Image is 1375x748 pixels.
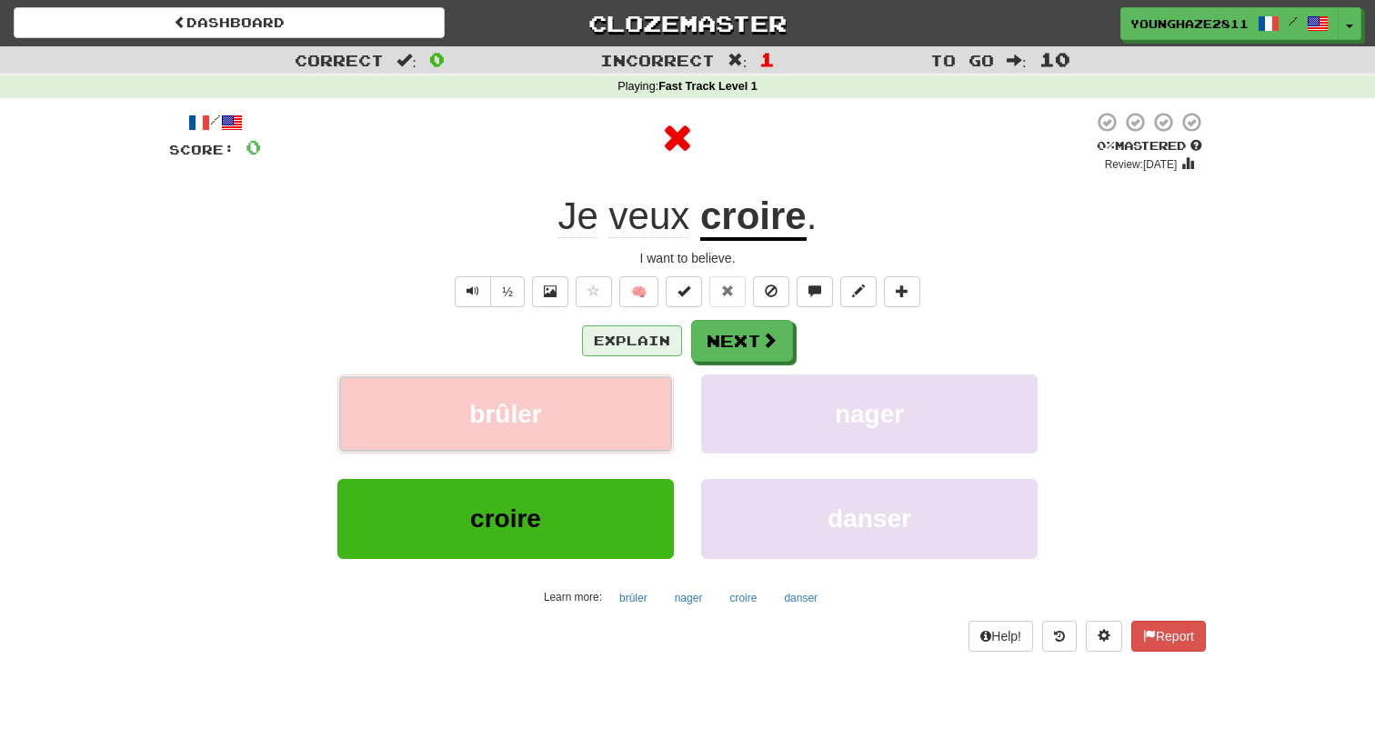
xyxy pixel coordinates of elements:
[969,621,1033,652] button: Help!
[169,142,235,157] span: Score:
[1097,138,1115,153] span: 0 %
[701,374,1038,454] button: nager
[774,584,828,612] button: danser
[455,276,491,307] button: Play sentence audio (ctl+space)
[665,584,713,612] button: nager
[1039,48,1070,70] span: 10
[1007,53,1027,68] span: :
[797,276,833,307] button: Discuss sentence (alt+u)
[472,7,903,39] a: Clozemaster
[451,276,525,307] div: Text-to-speech controls
[544,591,602,603] small: Learn more:
[728,53,748,68] span: :
[1105,158,1178,171] small: Review: [DATE]
[753,276,789,307] button: Ignore sentence (alt+i)
[1042,621,1077,652] button: Round history (alt+y)
[930,51,994,69] span: To go
[701,479,1038,558] button: danser
[609,194,690,238] span: veux
[1131,621,1206,652] button: Report
[619,276,658,307] button: 🧠
[469,400,541,428] span: brûler
[396,53,417,68] span: :
[700,194,807,241] u: croire
[666,276,702,307] button: Set this sentence to 100% Mastered (alt+m)
[691,320,793,362] button: Next
[582,325,682,356] button: Explain
[337,374,674,454] button: brûler
[532,276,568,307] button: Show image (alt+x)
[429,48,445,70] span: 0
[1093,138,1206,155] div: Mastered
[1120,7,1339,40] a: YoungHaze2811 /
[558,194,598,238] span: Je
[600,51,715,69] span: Incorrect
[470,504,541,533] span: croire
[295,51,384,69] span: Correct
[835,400,904,428] span: nager
[807,194,818,237] span: .
[1130,15,1249,32] span: YoungHaze2811
[884,276,920,307] button: Add to collection (alt+a)
[658,80,758,93] strong: Fast Track Level 1
[14,7,445,38] a: Dashboard
[576,276,612,307] button: Favorite sentence (alt+f)
[759,48,775,70] span: 1
[337,479,674,558] button: croire
[828,504,911,533] span: danser
[709,276,746,307] button: Reset to 0% Mastered (alt+r)
[609,584,657,612] button: brûler
[490,276,525,307] button: ½
[840,276,877,307] button: Edit sentence (alt+d)
[719,584,767,612] button: croire
[246,135,261,158] span: 0
[1289,15,1298,27] span: /
[169,111,261,134] div: /
[169,249,1206,267] div: I want to believe.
